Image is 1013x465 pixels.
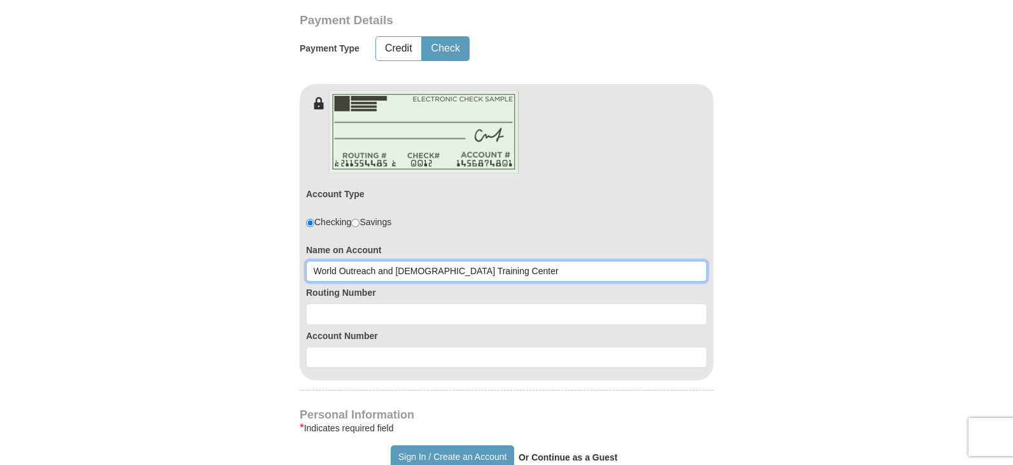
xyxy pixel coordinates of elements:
label: Account Number [306,330,707,342]
h3: Payment Details [300,13,624,28]
div: Checking Savings [306,216,391,228]
h5: Payment Type [300,43,360,54]
button: Check [423,37,469,60]
h4: Personal Information [300,410,713,420]
div: Indicates required field [300,420,713,436]
button: Credit [376,37,421,60]
label: Routing Number [306,286,707,299]
label: Account Type [306,188,365,200]
img: check-en.png [328,90,519,174]
label: Name on Account [306,244,707,256]
strong: Or Continue as a Guest [519,452,618,462]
